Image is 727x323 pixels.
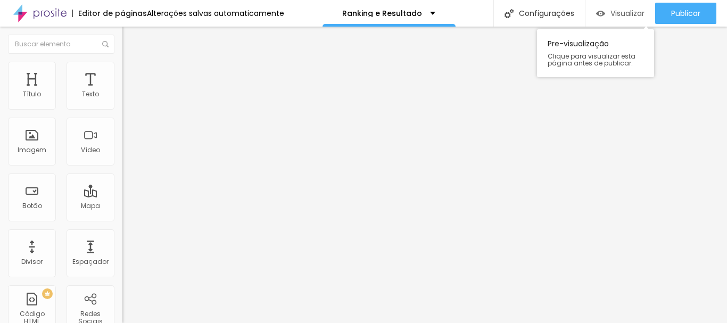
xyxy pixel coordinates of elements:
span: Clique para visualizar esta página antes de publicar. [548,53,643,67]
div: Vídeo [81,146,100,154]
img: Icone [102,41,109,47]
div: Pre-visualização [537,29,654,77]
div: Mapa [81,202,100,210]
img: Icone [505,9,514,18]
div: Título [23,90,41,98]
div: Divisor [21,258,43,266]
div: Editor de páginas [72,10,147,17]
button: Publicar [655,3,716,24]
p: Ranking e Resultado [342,10,422,17]
img: view-1.svg [596,9,605,18]
div: Botão [22,202,42,210]
button: Visualizar [585,3,655,24]
span: Visualizar [610,9,645,18]
span: Publicar [671,9,700,18]
input: Buscar elemento [8,35,114,54]
iframe: Editor [122,27,727,323]
div: Texto [82,90,99,98]
div: Alterações salvas automaticamente [147,10,284,17]
div: Espaçador [72,258,109,266]
div: Imagem [18,146,46,154]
